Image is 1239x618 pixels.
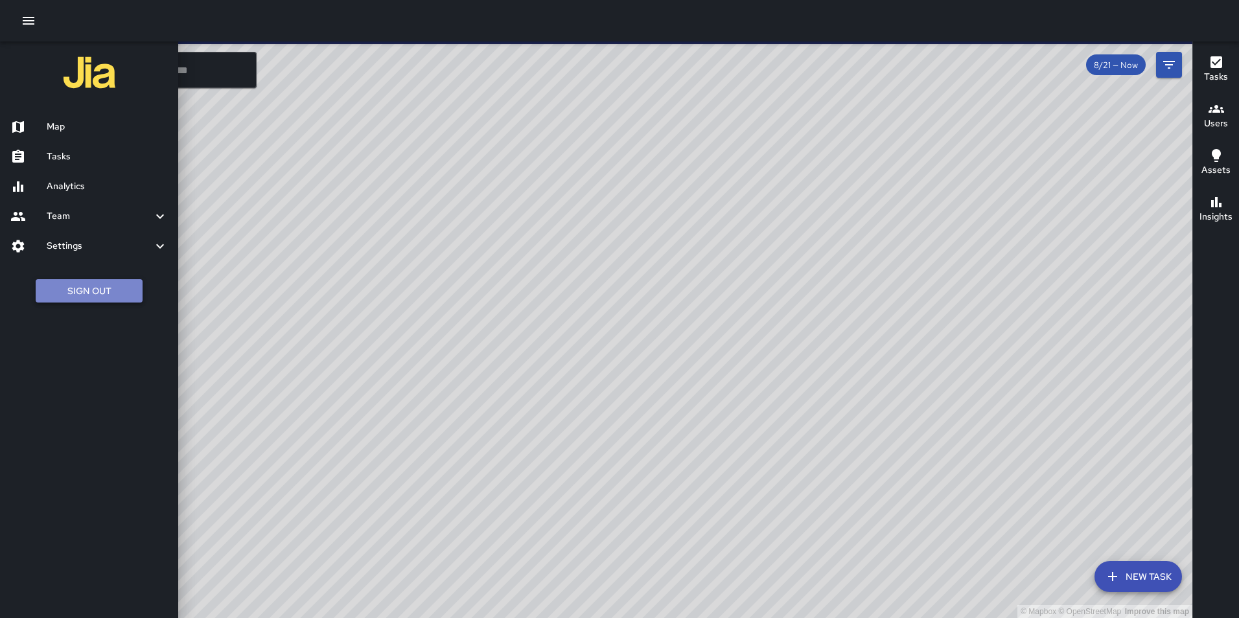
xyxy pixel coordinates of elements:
[47,150,168,164] h6: Tasks
[36,279,143,303] button: Sign Out
[47,209,152,223] h6: Team
[47,239,152,253] h6: Settings
[1204,70,1228,84] h6: Tasks
[1199,210,1233,224] h6: Insights
[47,120,168,134] h6: Map
[47,179,168,194] h6: Analytics
[64,47,115,98] img: jia-logo
[1094,561,1182,592] button: New Task
[1201,163,1231,177] h6: Assets
[1204,117,1228,131] h6: Users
